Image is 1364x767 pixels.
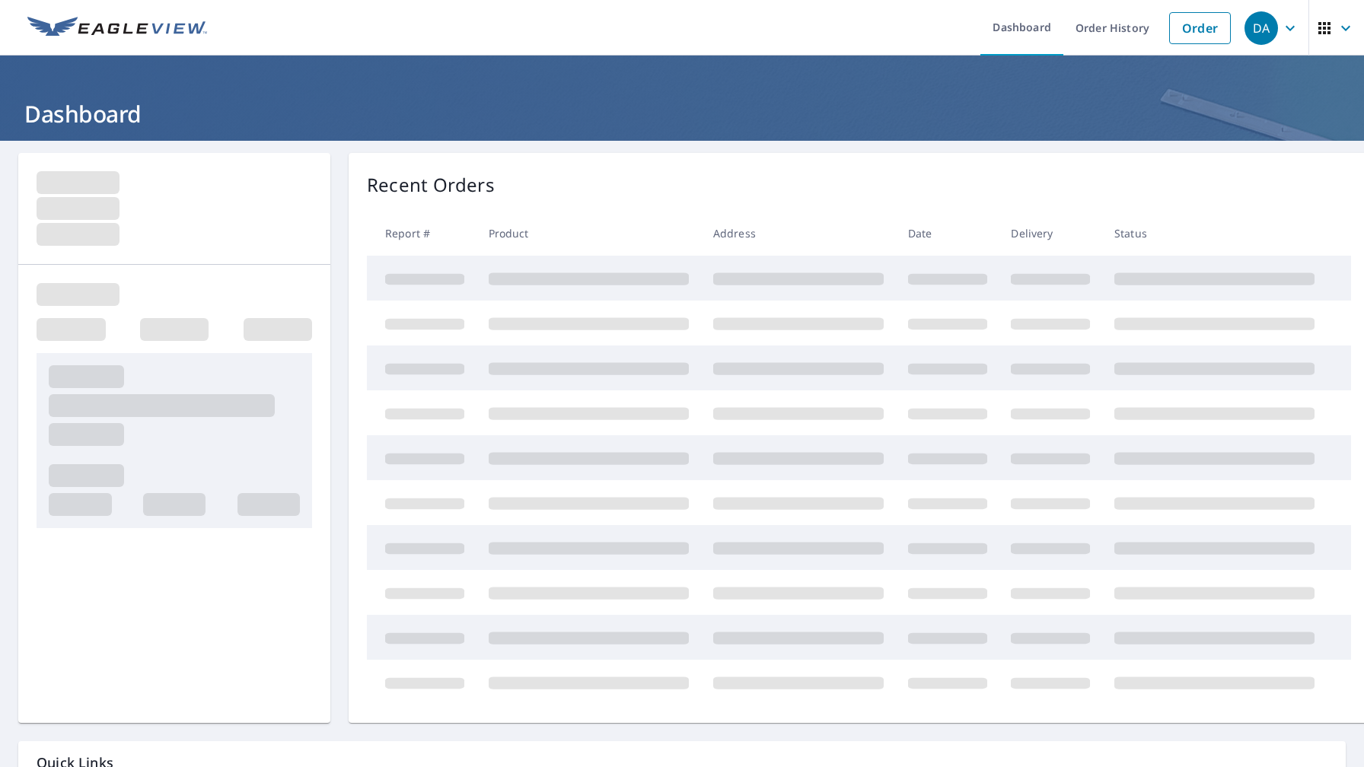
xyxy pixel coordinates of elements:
[27,17,207,40] img: EV Logo
[1244,11,1278,45] div: DA
[1169,12,1231,44] a: Order
[701,211,896,256] th: Address
[999,211,1102,256] th: Delivery
[367,211,476,256] th: Report #
[18,98,1346,129] h1: Dashboard
[476,211,701,256] th: Product
[367,171,495,199] p: Recent Orders
[896,211,999,256] th: Date
[1102,211,1327,256] th: Status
